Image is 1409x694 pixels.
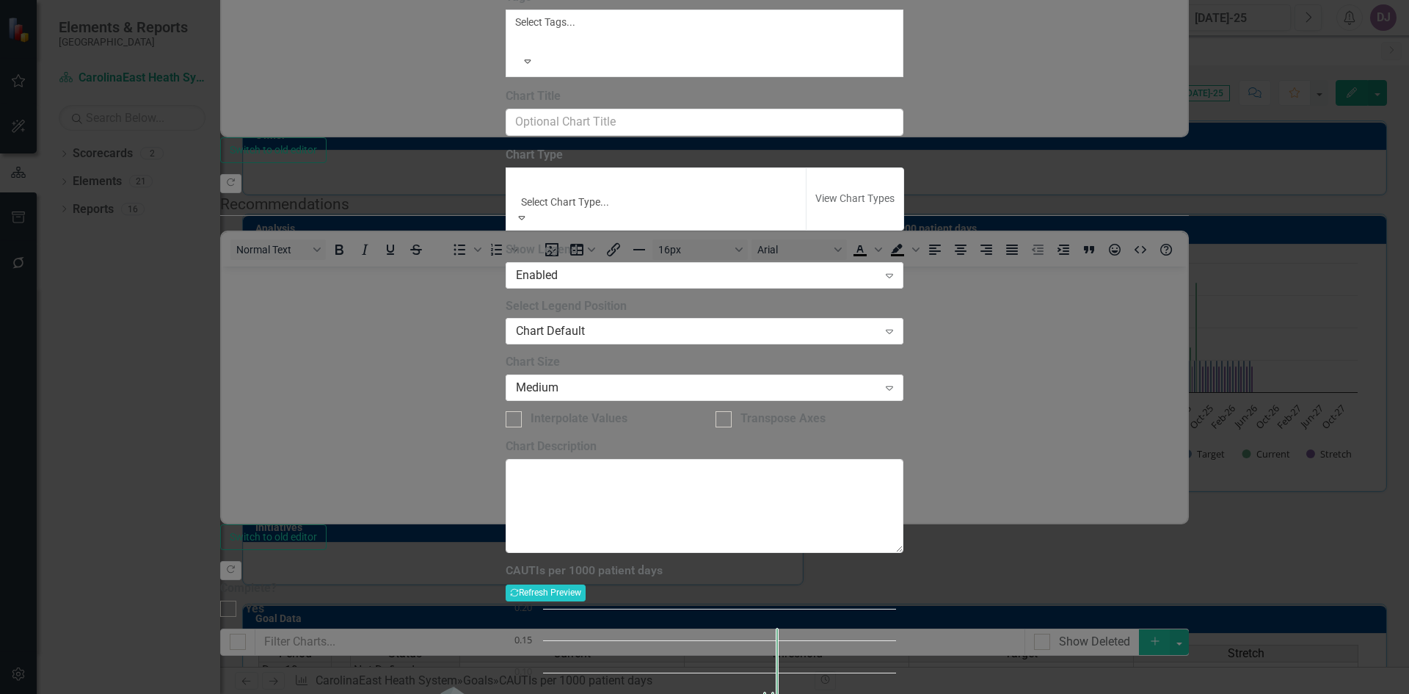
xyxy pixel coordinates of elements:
[506,585,586,601] button: Refresh Preview
[514,633,532,646] text: 0.15
[514,601,532,614] text: 0.20
[521,195,701,209] div: Select Chart Type...
[506,354,903,371] label: Chart Size
[806,167,904,231] button: View Chart Types
[506,147,903,164] label: Chart Type
[516,323,878,340] div: Chart Default
[506,109,903,136] input: Optional Chart Title
[515,15,894,29] div: Select Tags...
[506,88,903,105] label: Chart Title
[506,242,903,259] label: Show Legend
[514,665,532,678] text: 0.10
[506,438,903,455] label: Chart Description
[740,411,826,427] div: Transpose Axes
[531,411,627,427] div: Interpolate Values
[516,380,878,397] div: Medium
[506,298,903,315] label: Select Legend Position
[506,564,903,577] h3: CAUTIs per 1000 patient days
[516,267,878,283] div: Enabled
